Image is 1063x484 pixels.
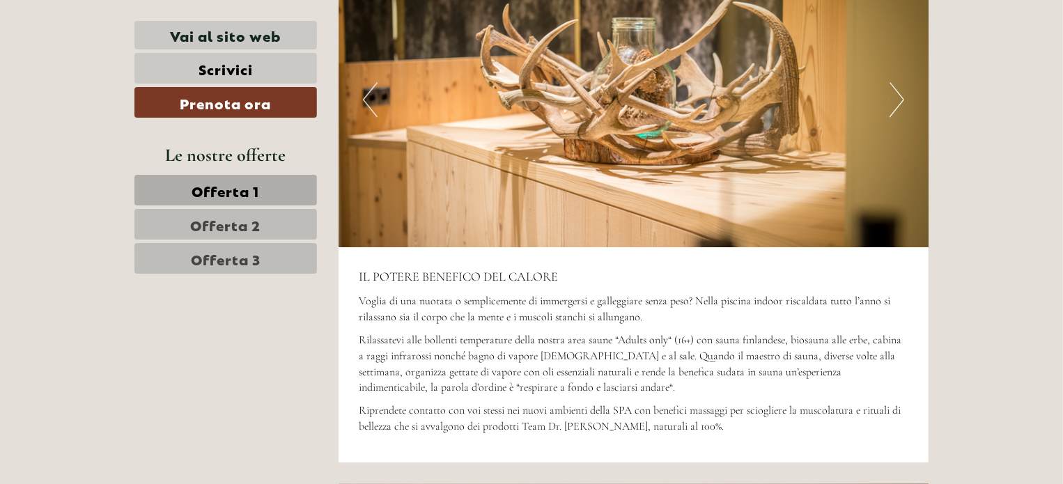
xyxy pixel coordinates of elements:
span: IL POTERE BENEFICO DEL CALORE [359,269,559,284]
p: Rilassatevi alle bollenti temperature della nostra area saune “Adults only“ (16+) con sauna finla... [359,332,908,396]
span: Offerta 3 [191,249,261,268]
a: Prenota ora [134,87,317,118]
a: Scrivici [134,53,317,84]
p: Riprendete contatto con voi stessi nei nuovi ambienti della SPA con benefici massaggi per sciogli... [359,403,908,435]
span: Offerta 1 [192,180,260,200]
div: Le nostre offerte [134,142,317,168]
a: Vai al sito web [134,21,317,49]
p: Voglia di una nuotata o semplicemente di immergersi e galleggiare senza peso? Nella piscina indoo... [359,293,908,325]
button: Previous [363,82,378,117]
span: Offerta 2 [191,214,261,234]
button: Next [890,82,904,117]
